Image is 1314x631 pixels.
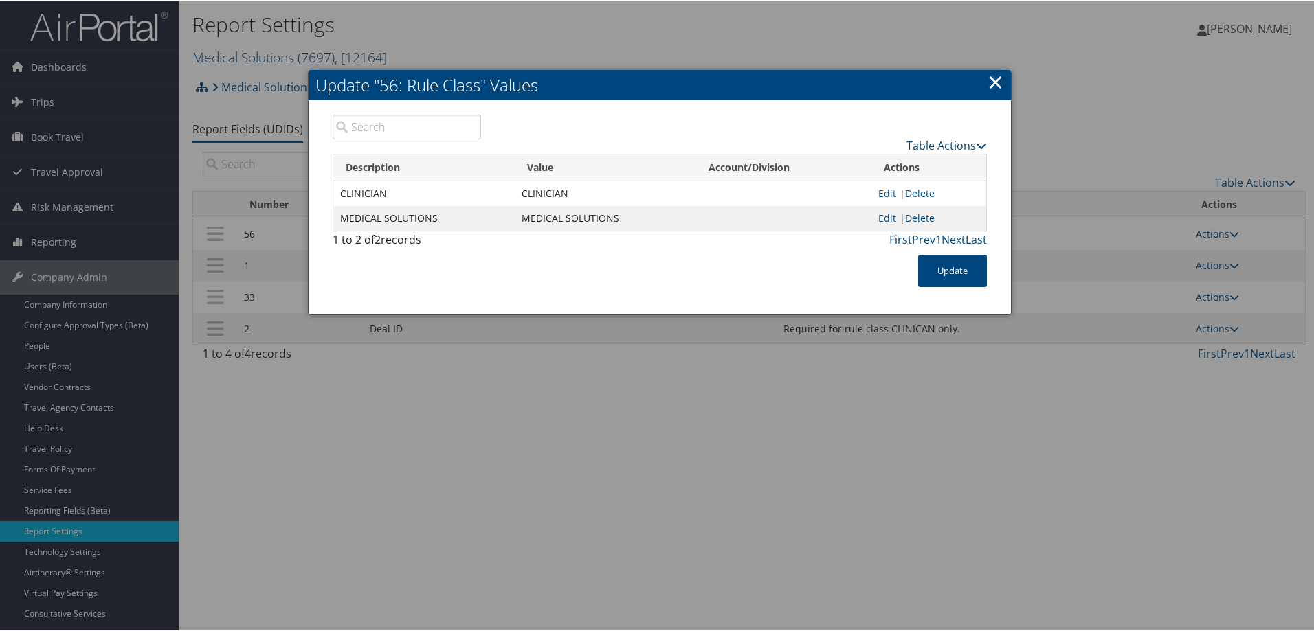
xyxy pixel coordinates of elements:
[515,205,696,229] td: MEDICAL SOLUTIONS
[942,231,966,246] a: Next
[878,185,896,198] a: Edit
[871,180,986,205] td: |
[878,210,896,223] a: Edit
[988,67,1003,94] a: ×
[935,231,942,246] a: 1
[912,231,935,246] a: Prev
[333,153,515,180] th: Description: activate to sort column descending
[966,231,987,246] a: Last
[696,153,871,180] th: Account/Division: activate to sort column ascending
[333,180,515,205] td: CLINICIAN
[333,205,515,229] td: MEDICAL SOLUTIONS
[905,210,935,223] a: Delete
[905,185,935,198] a: Delete
[918,253,987,286] button: Update
[871,153,986,180] th: Actions
[871,205,986,229] td: |
[375,231,381,246] span: 2
[906,137,987,152] a: Table Actions
[515,180,696,205] td: CLINICIAN
[333,230,481,253] div: 1 to 2 of records
[333,113,481,138] input: Search
[889,231,912,246] a: First
[309,69,1011,99] h2: Update "56: Rule Class" Values
[515,153,696,180] th: Value: activate to sort column ascending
